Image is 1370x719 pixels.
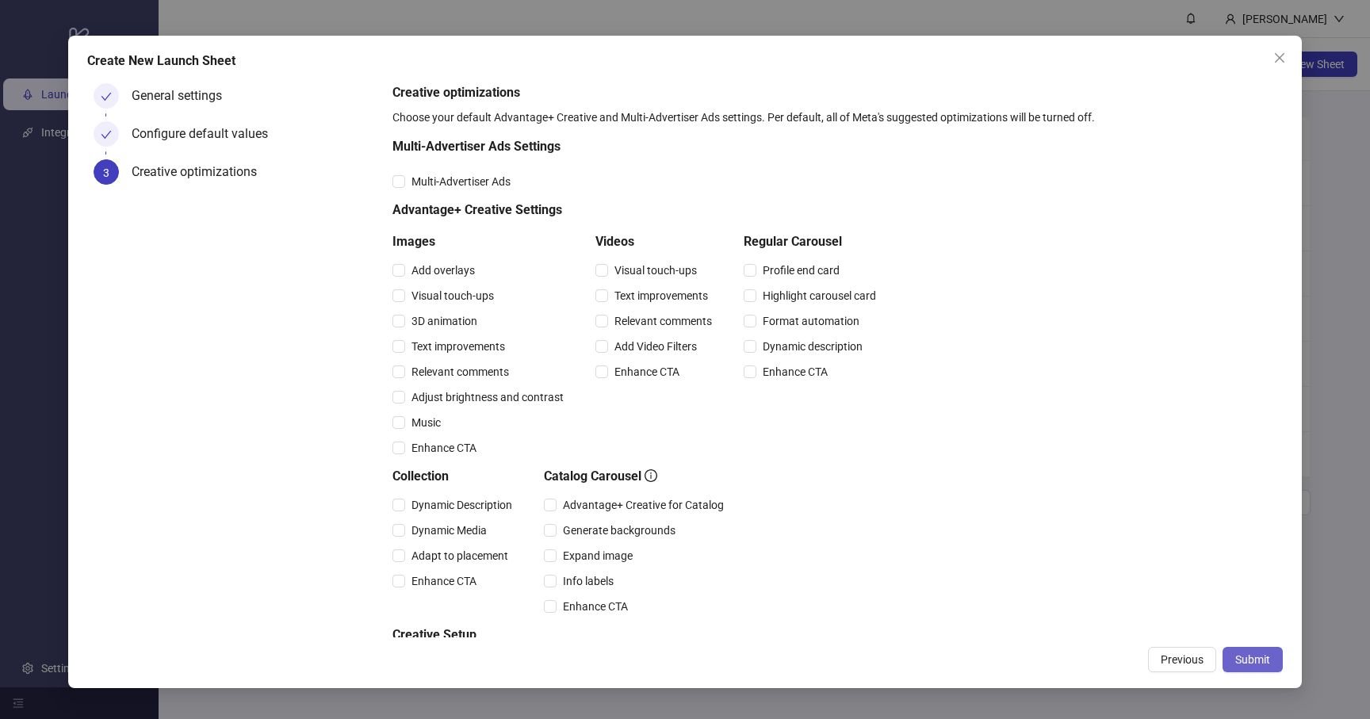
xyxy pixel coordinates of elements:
[645,469,657,482] span: info-circle
[392,232,570,251] h5: Images
[405,414,447,431] span: Music
[756,262,846,279] span: Profile end card
[392,625,882,644] h5: Creative Setup
[756,363,834,381] span: Enhance CTA
[557,547,639,564] span: Expand image
[405,173,517,190] span: Multi-Advertiser Ads
[1267,45,1292,71] button: Close
[405,572,483,590] span: Enhance CTA
[405,547,515,564] span: Adapt to placement
[132,159,270,185] div: Creative optimizations
[405,363,515,381] span: Relevant comments
[132,83,235,109] div: General settings
[405,262,481,279] span: Add overlays
[405,338,511,355] span: Text improvements
[744,232,882,251] h5: Regular Carousel
[405,388,570,406] span: Adjust brightness and contrast
[405,522,493,539] span: Dynamic Media
[1223,647,1283,672] button: Submit
[557,598,634,615] span: Enhance CTA
[557,496,730,514] span: Advantage+ Creative for Catalog
[1148,647,1216,672] button: Previous
[405,287,500,304] span: Visual touch-ups
[392,467,519,486] h5: Collection
[608,262,703,279] span: Visual touch-ups
[608,312,718,330] span: Relevant comments
[392,201,882,220] h5: Advantage+ Creative Settings
[101,91,112,102] span: check
[392,83,1276,102] h5: Creative optimizations
[132,121,281,147] div: Configure default values
[756,287,882,304] span: Highlight carousel card
[756,312,866,330] span: Format automation
[608,338,703,355] span: Add Video Filters
[103,166,109,179] span: 3
[405,439,483,457] span: Enhance CTA
[557,572,620,590] span: Info labels
[392,137,882,156] h5: Multi-Advertiser Ads Settings
[1161,653,1204,666] span: Previous
[608,363,686,381] span: Enhance CTA
[1273,52,1286,64] span: close
[1235,653,1270,666] span: Submit
[405,312,484,330] span: 3D animation
[87,52,1282,71] div: Create New Launch Sheet
[101,129,112,140] span: check
[608,287,714,304] span: Text improvements
[595,232,718,251] h5: Videos
[557,522,682,539] span: Generate backgrounds
[756,338,869,355] span: Dynamic description
[405,496,519,514] span: Dynamic Description
[544,467,730,486] h5: Catalog Carousel
[392,109,1276,126] div: Choose your default Advantage+ Creative and Multi-Advertiser Ads settings. Per default, all of Me...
